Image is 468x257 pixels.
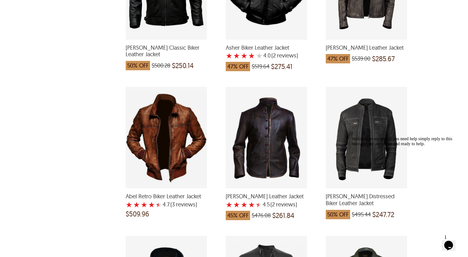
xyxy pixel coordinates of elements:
span: ) [271,52,298,59]
label: 4 rating [248,52,255,59]
label: 2 rating [233,201,240,208]
span: $500.28 [152,62,170,69]
label: 1 rating [226,201,233,208]
label: 3 rating [141,201,148,208]
label: 1 rating [226,52,233,59]
label: 2 rating [233,52,240,59]
span: 47% OFF [226,62,250,71]
span: $261.84 [272,212,294,219]
span: 50% OFF [126,61,150,70]
span: $285.67 [372,56,395,62]
span: Abel Retro Biker Leather Jacket [126,193,207,200]
a: Brent Biker Leather Jacket with a 4.5 Star Rating 2 Product Review which was at a price of $476.0... [226,184,307,223]
label: 3 rating [241,201,248,208]
label: 5 rating [256,52,263,59]
span: $539.00 [352,56,370,62]
label: 4.5 [263,201,270,208]
span: (2 [271,52,276,59]
span: Asher Biker Leather Jacket [226,44,307,51]
label: 4 rating [148,201,155,208]
span: Lewis Biker Leather Jacket [326,44,407,51]
a: Jason Classic Biker Leather Jacket which was at a price of $500.28, now after discount the price is [126,36,207,73]
iframe: chat widget [442,232,462,251]
a: Lewis Biker Leather Jacket which was at a price of $539.00, now after discount the price is [326,36,407,67]
div: Welcome to our site, if you need help simply reply to this message, we are online and ready to help. [3,2,115,12]
span: Jason Classic Biker Leather Jacket [126,44,207,58]
a: Abel Retro Biker Leather Jacket with a 4.666666666666667 Star Rating 3 Product Review and a price... [126,184,207,220]
label: 5 rating [156,201,162,208]
span: reviews [275,201,295,208]
span: Welcome to our site, if you need help simply reply to this message, we are online and ready to help. [3,2,103,12]
a: Dennis Distressed Biker Leather Jacket which was at a price of $495.44, now after discount the pr... [326,184,407,222]
span: ) [170,201,197,208]
span: $476.08 [252,212,271,219]
span: 45% OFF [226,211,250,220]
span: $250.14 [172,62,194,69]
span: Brent Biker Leather Jacket [226,193,307,200]
label: 2 rating [133,201,140,208]
label: 4 rating [248,201,255,208]
span: $509.96 [126,211,149,217]
span: (2 [270,201,275,208]
span: 47% OFF [326,54,350,63]
iframe: chat widget [349,134,462,229]
span: $275.41 [271,63,292,70]
label: 1 rating [126,201,133,208]
span: reviews [175,201,195,208]
span: Dennis Distressed Biker Leather Jacket [326,193,407,206]
label: 5 rating [256,201,262,208]
span: (3 [170,201,175,208]
label: 4.7 [163,201,170,208]
span: reviews [276,52,296,59]
span: ) [270,201,297,208]
a: Asher Biker Leather Jacket with a 4 Star Rating 2 Product Review which was at a price of $519.64,... [226,36,307,75]
span: 50% OFF [326,210,350,219]
label: 4.0 [263,52,271,59]
label: 3 rating [241,52,248,59]
span: $519.64 [252,63,269,70]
